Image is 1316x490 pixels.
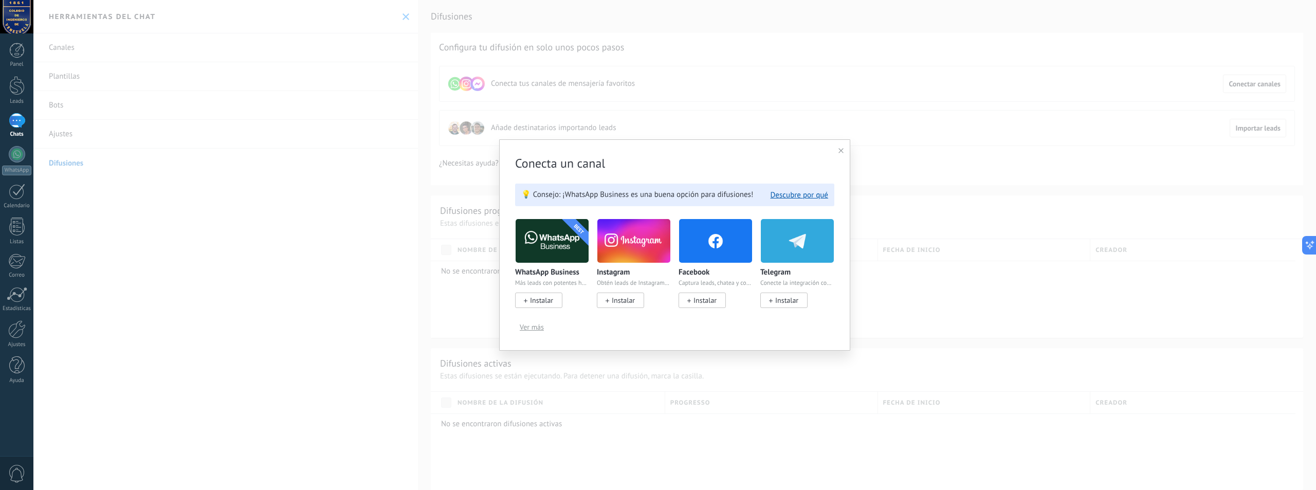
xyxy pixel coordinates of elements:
[516,216,589,266] img: logo_main.png
[520,323,544,331] span: Ver más
[597,280,671,287] p: Obtén leads de Instagram y mantente conectado sin salir de [GEOGRAPHIC_DATA]
[771,190,828,200] button: Descubre por qué
[760,280,834,287] p: Conecte la integración con su bot corporativo y comunique con sus clientes directamente de [GEOGR...
[2,61,32,68] div: Panel
[515,219,597,319] div: WhatsApp Business
[679,219,760,319] div: Facebook
[775,296,798,305] span: Instalar
[530,296,553,305] span: Instalar
[760,219,834,319] div: Telegram
[597,268,630,277] p: Instagram
[2,341,32,348] div: Ajustes
[693,296,717,305] span: Instalar
[2,377,32,384] div: Ayuda
[2,272,32,279] div: Correo
[2,98,32,105] div: Leads
[2,239,32,245] div: Listas
[597,219,679,319] div: Instagram
[612,296,635,305] span: Instalar
[597,216,670,266] img: instagram.png
[515,155,834,171] h3: Conecta un canal
[2,166,31,175] div: WhatsApp
[521,190,753,200] span: 💡 Consejo: ¡WhatsApp Business es una buena opción para difusiones!
[515,268,579,277] p: WhatsApp Business
[2,203,32,209] div: Calendario
[2,131,32,138] div: Chats
[760,268,791,277] p: Telegram
[548,198,610,260] div: BEST
[515,319,549,335] button: Ver más
[761,216,834,266] img: telegram.png
[679,268,709,277] p: Facebook
[679,216,752,266] img: facebook.png
[679,280,753,287] p: Captura leads, chatea y conecta con ellos
[2,305,32,312] div: Estadísticas
[515,280,589,287] p: Más leads con potentes herramientas de WhatsApp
